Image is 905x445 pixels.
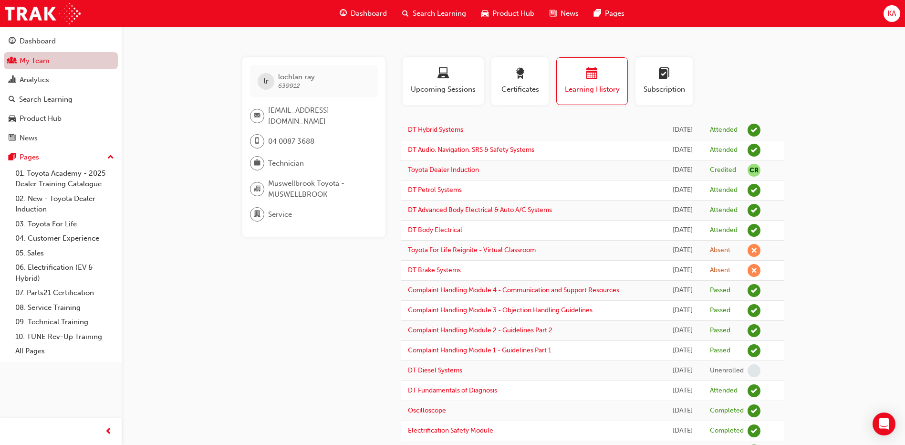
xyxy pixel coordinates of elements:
span: award-icon [514,68,526,81]
a: Complaint Handling Module 1 - Guidelines Part 1 [408,346,551,354]
div: Fri Apr 12 2024 06:44:49 GMT+1000 (Australian Eastern Standard Time) [670,285,696,296]
button: Learning History [556,57,628,105]
a: 10. TUNE Rev-Up Training [11,329,118,344]
span: Search Learning [413,8,466,19]
span: news-icon [550,8,557,20]
div: Fri Apr 12 2024 06:33:02 GMT+1000 (Australian Eastern Standard Time) [670,345,696,356]
a: Electrification Safety Module [408,426,493,434]
span: Certificates [499,84,541,95]
div: Unenrolled [710,366,744,375]
a: Toyota Dealer Induction [408,166,479,174]
div: Tue Mar 25 2025 23:00:00 GMT+1100 (Australian Eastern Daylight Time) [670,165,696,176]
div: Open Intercom Messenger [873,413,895,435]
a: guage-iconDashboard [332,4,395,23]
a: DT Advanced Body Electrical & Auto A/C Systems [408,206,552,214]
span: car-icon [481,8,489,20]
a: DT Brake Systems [408,266,461,274]
span: lochlan ray [278,73,315,81]
div: Passed [710,326,730,335]
a: Toyota For Life Reignite - Virtual Classroom [408,246,536,254]
span: calendar-icon [586,68,598,81]
span: KA [887,8,896,19]
span: learningRecordVerb_ATTEND-icon [748,124,760,137]
div: Attended [710,126,738,135]
a: Search Learning [4,91,118,108]
button: Upcoming Sessions [403,57,484,105]
a: Dashboard [4,32,118,50]
span: learningRecordVerb_COMPLETE-icon [748,404,760,417]
a: 06. Electrification (EV & Hybrid) [11,260,118,286]
span: department-icon [254,208,260,221]
span: learningplan-icon [658,68,670,81]
div: Dashboard [20,36,56,47]
span: learningRecordVerb_NONE-icon [748,364,760,377]
span: Pages [605,8,624,19]
div: Thu Feb 15 2024 16:00:00 GMT+1100 (Australian Eastern Daylight Time) [670,385,696,396]
a: car-iconProduct Hub [474,4,542,23]
a: News [4,129,118,147]
div: Passed [710,346,730,355]
a: 01. Toyota Academy - 2025 Dealer Training Catalogue [11,166,118,191]
span: learningRecordVerb_ATTEND-icon [748,224,760,237]
div: Credited [710,166,736,175]
div: Tue Apr 02 2024 15:45:20 GMT+1100 (Australian Eastern Daylight Time) [670,365,696,376]
span: Technician [268,158,304,169]
div: Tue Jul 29 2025 08:30:00 GMT+1000 (Australian Eastern Standard Time) [670,125,696,136]
div: Attended [710,386,738,395]
div: Attended [710,146,738,155]
span: 639912 [278,82,300,90]
span: laptop-icon [437,68,449,81]
span: learningRecordVerb_COMPLETE-icon [748,424,760,437]
a: DT Petrol Systems [408,186,462,194]
a: 08. Service Training [11,300,118,315]
span: learningRecordVerb_ATTEND-icon [748,204,760,217]
div: Fri Mar 10 2023 01:00:00 GMT+1100 (Australian Eastern Daylight Time) [670,405,696,416]
a: Oscilloscope [408,406,446,414]
a: DT Hybrid Systems [408,126,463,134]
div: Tue Jul 22 2025 08:30:00 GMT+1000 (Australian Eastern Standard Time) [670,145,696,156]
span: learningRecordVerb_ATTEND-icon [748,144,760,157]
div: News [20,133,38,144]
div: Analytics [20,74,49,85]
span: Dashboard [351,8,387,19]
div: Fri Apr 12 2024 06:41:45 GMT+1000 (Australian Eastern Standard Time) [670,305,696,316]
a: DT Body Electrical [408,226,462,234]
a: Product Hub [4,110,118,127]
span: null-icon [748,164,760,177]
span: search-icon [9,95,15,104]
div: Mon Jun 17 2024 08:30:00 GMT+1000 (Australian Eastern Standard Time) [670,265,696,276]
div: Attended [710,206,738,215]
span: people-icon [9,57,16,65]
span: car-icon [9,115,16,123]
span: pages-icon [9,153,16,162]
div: Wed Jul 10 2024 08:30:00 GMT+1000 (Australian Eastern Standard Time) [670,245,696,256]
button: KA [884,5,900,22]
span: learningRecordVerb_PASS-icon [748,304,760,317]
span: Subscription [643,84,686,95]
div: Search Learning [19,94,73,105]
a: Analytics [4,71,118,89]
div: Thu Sep 12 2024 08:30:00 GMT+1000 (Australian Eastern Standard Time) [670,205,696,216]
span: pages-icon [594,8,601,20]
div: Fri Apr 12 2024 06:37:24 GMT+1000 (Australian Eastern Standard Time) [670,325,696,336]
div: Thu Mar 09 2023 01:00:00 GMT+1100 (Australian Eastern Daylight Time) [670,425,696,436]
span: search-icon [402,8,409,20]
span: guage-icon [340,8,347,20]
div: Mon Nov 04 2024 08:30:00 GMT+1100 (Australian Eastern Daylight Time) [670,185,696,196]
div: Attended [710,226,738,235]
div: Completed [710,426,744,435]
span: learningRecordVerb_ATTEND-icon [748,384,760,397]
span: learningRecordVerb_ATTEND-icon [748,184,760,197]
div: Completed [710,406,744,415]
a: Complaint Handling Module 2 - Guidelines Part 2 [408,326,552,334]
span: [EMAIL_ADDRESS][DOMAIN_NAME] [268,105,370,127]
div: Absent [710,266,730,275]
a: DT Audio, Navigation, SRS & Safety Systems [408,146,534,154]
a: 02. New - Toyota Dealer Induction [11,191,118,217]
span: prev-icon [105,426,112,438]
div: Product Hub [20,113,62,124]
button: DashboardMy TeamAnalyticsSearch LearningProduct HubNews [4,31,118,148]
div: Passed [710,286,730,295]
div: Pages [20,152,39,163]
span: email-icon [254,110,260,122]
